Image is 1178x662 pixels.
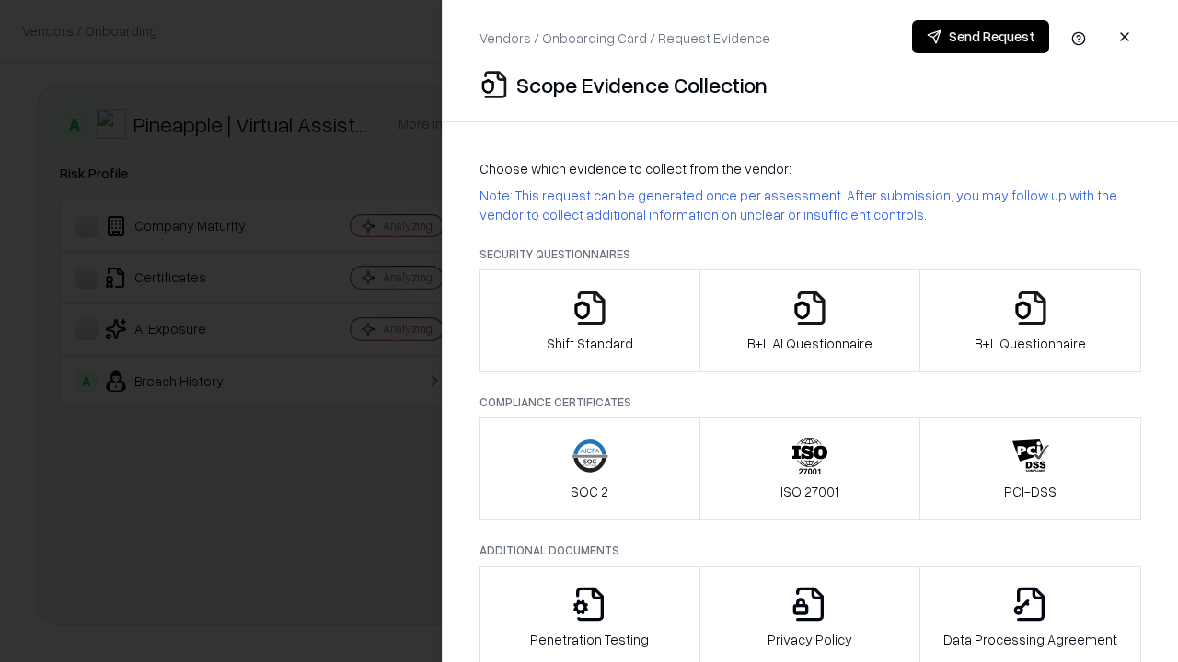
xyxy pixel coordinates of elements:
p: Choose which evidence to collect from the vendor: [479,159,1141,178]
p: Data Processing Agreement [943,630,1117,649]
p: Additional Documents [479,542,1141,558]
p: Vendors / Onboarding Card / Request Evidence [479,29,770,48]
p: ISO 27001 [780,482,839,501]
button: B+L Questionnaire [919,269,1141,372]
p: Security Questionnaires [479,246,1141,262]
button: SOC 2 [479,417,700,520]
p: PCI-DSS [1004,482,1057,501]
p: Penetration Testing [530,630,649,649]
p: B+L Questionnaire [975,334,1086,353]
p: Note: This request can be generated once per assessment. After submission, you may follow up with... [479,186,1141,224]
p: Scope Evidence Collection [516,70,768,99]
p: SOC 2 [571,482,608,501]
button: B+L AI Questionnaire [699,269,921,372]
button: Shift Standard [479,269,700,372]
button: PCI-DSS [919,417,1141,520]
button: ISO 27001 [699,417,921,520]
button: Send Request [912,20,1049,53]
p: Shift Standard [547,334,633,353]
p: Privacy Policy [768,630,852,649]
p: Compliance Certificates [479,394,1141,410]
p: B+L AI Questionnaire [747,334,872,353]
